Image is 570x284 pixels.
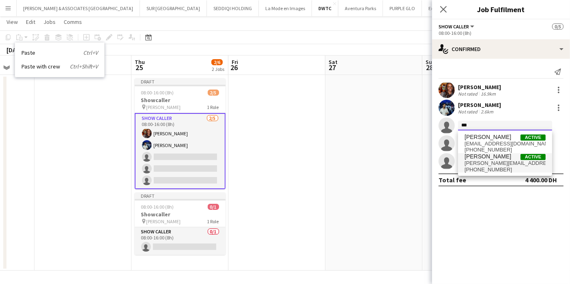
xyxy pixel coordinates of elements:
div: 08:00-16:00 (8h) [439,30,564,36]
div: Confirmed [432,39,570,59]
button: Expo [GEOGRAPHIC_DATA] [422,0,490,16]
span: 27 [327,63,338,72]
span: +971585105474 [465,167,546,173]
h3: Showcaller [135,96,226,104]
span: 1 Role [207,104,219,110]
span: Ilia Zaitsev [465,153,511,160]
button: PURPLE GLO [383,0,422,16]
span: 2/5 [208,90,219,96]
span: 2/6 [211,59,223,65]
span: [PERSON_NAME] [146,218,181,224]
span: 26 [230,63,238,72]
span: 08:00-16:00 (8h) [141,90,174,96]
span: View [6,18,18,26]
button: [PERSON_NAME] & ASSOCIATES [GEOGRAPHIC_DATA] [17,0,140,16]
button: Show Caller [439,23,475,30]
div: 4 400.00 DH [525,176,557,184]
span: 08:00-16:00 (8h) [141,204,174,210]
span: Jobs [43,18,56,26]
span: Comms [64,18,82,26]
div: Not rated [458,91,479,97]
div: Not rated [458,109,479,115]
button: DWTC [312,0,338,16]
h3: Showcaller [135,211,226,218]
a: Edit [23,17,39,27]
div: Draft [135,78,226,85]
div: 2 Jobs [212,66,224,72]
a: Comms [60,17,85,27]
a: Jobs [40,17,59,27]
span: Thu [135,58,145,66]
span: Nenad Ilic [465,134,511,141]
div: 16.9km [479,91,497,97]
div: [DATE] [6,46,25,54]
app-job-card: Draft08:00-16:00 (8h)2/5Showcaller [PERSON_NAME]1 RoleShow Caller2/508:00-16:00 (8h)[PERSON_NAME]... [135,78,226,189]
div: [PERSON_NAME] [458,101,501,109]
h3: Job Fulfilment [432,4,570,15]
span: Show Caller [439,23,469,30]
span: ilya.zaytsev1995@gmail.com [465,160,546,167]
app-card-role: Show Caller2/508:00-16:00 (8h)[PERSON_NAME][PERSON_NAME] [135,113,226,189]
div: [PERSON_NAME] [458,83,501,91]
div: Total fee [439,176,466,184]
button: La Mode en Images [259,0,312,16]
span: Active [521,154,546,160]
button: SUR [GEOGRAPHIC_DATA] [140,0,207,16]
span: nenadilic.mos@gmail.com [465,141,546,147]
i: Ctrl+Shift+V [70,63,98,70]
div: Draft [135,192,226,199]
a: View [3,17,21,27]
i: Ctrl+V [83,49,98,56]
span: Active [521,135,546,141]
span: Edit [26,18,35,26]
span: 25 [133,63,145,72]
span: Sat [329,58,338,66]
app-job-card: Draft08:00-16:00 (8h)0/1Showcaller [PERSON_NAME]1 RoleShow Caller0/108:00-16:00 (8h) [135,192,226,255]
button: Aventura Parks [338,0,383,16]
span: 0/1 [208,204,219,210]
div: 2.6km [479,109,495,115]
a: Paste [22,49,98,56]
span: 1 Role [207,218,219,224]
span: [PERSON_NAME] [146,104,181,110]
a: Paste with crew [22,63,98,70]
span: 28 [424,63,435,72]
span: Sun [426,58,435,66]
app-card-role: Show Caller0/108:00-16:00 (8h) [135,227,226,255]
span: +381606278025 [465,147,546,153]
span: Fri [232,58,238,66]
span: 0/5 [552,23,564,30]
button: SEDDIQI HOLDING [207,0,259,16]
